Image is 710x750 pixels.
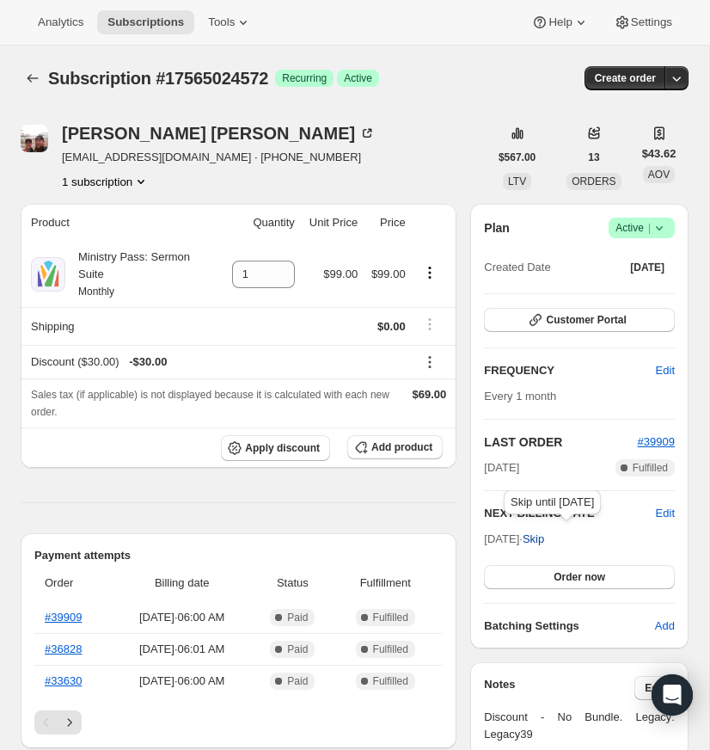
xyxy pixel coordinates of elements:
[484,676,634,700] h3: Notes
[546,313,626,327] span: Customer Portal
[413,388,447,401] span: $69.00
[222,204,300,242] th: Quantity
[21,66,45,90] button: Subscriptions
[548,15,572,29] span: Help
[78,286,114,298] small: Monthly
[630,261,664,274] span: [DATE]
[642,145,676,163] span: $43.62
[484,308,675,332] button: Customer Portal
[287,674,308,688] span: Paid
[615,219,668,237] span: Active
[646,357,685,384] button: Edit
[484,618,655,635] h6: Batching Settings
[499,151,536,164] span: $567.00
[648,221,651,235] span: |
[484,362,655,379] h2: FREQUENCY
[45,611,82,624] a: #39909
[578,145,609,169] button: 13
[484,709,675,743] span: Discount - No Bundle. Legacy: Legacy39
[656,362,675,379] span: Edit
[595,71,656,85] span: Create order
[603,10,682,34] button: Settings
[620,255,675,280] button: [DATE]
[484,505,655,522] h2: NEXT BILLING DATE
[484,390,556,403] span: Every 1 month
[338,575,432,592] span: Fulfillment
[62,173,150,190] button: Product actions
[371,440,432,454] span: Add product
[572,175,615,187] span: ORDERS
[48,69,268,88] span: Subscription #17565024572
[484,532,544,545] span: [DATE] ·
[638,435,675,448] a: #39909
[585,66,666,90] button: Create order
[347,435,443,459] button: Add product
[484,433,637,451] h2: LAST ORDER
[31,257,65,292] img: product img
[97,10,194,34] button: Subscriptions
[31,353,406,371] div: Discount ($30.00)
[655,618,675,635] span: Add
[62,125,376,142] div: [PERSON_NAME] [PERSON_NAME]
[484,459,519,476] span: [DATE]
[656,505,675,522] button: Edit
[484,259,550,276] span: Created Date
[416,315,444,334] button: Shipping actions
[257,575,327,592] span: Status
[300,204,363,242] th: Unit Price
[588,151,599,164] span: 13
[198,10,262,34] button: Tools
[344,71,372,85] span: Active
[45,674,82,687] a: #33630
[416,263,444,282] button: Product actions
[323,267,358,280] span: $99.00
[373,611,408,624] span: Fulfilled
[38,15,83,29] span: Analytics
[634,676,675,700] button: Edit
[208,15,235,29] span: Tools
[287,611,308,624] span: Paid
[488,145,546,169] button: $567.00
[652,674,693,716] div: Open Intercom Messenger
[58,710,82,735] button: Next
[512,526,554,553] button: Skip
[508,175,526,187] span: LTV
[129,353,167,371] span: - $30.00
[221,435,330,461] button: Apply discount
[34,547,443,564] h2: Payment attempts
[638,433,675,451] button: #39909
[648,169,670,181] span: AOV
[645,681,664,695] span: Edit
[117,673,247,690] span: [DATE] · 06:00 AM
[377,320,406,333] span: $0.00
[484,565,675,589] button: Order now
[34,564,112,602] th: Order
[21,125,48,152] span: Chad Baker
[631,15,672,29] span: Settings
[484,219,510,237] h2: Plan
[633,461,668,475] span: Fulfilled
[645,612,685,640] button: Add
[62,149,376,166] span: [EMAIL_ADDRESS][DOMAIN_NAME] · [PHONE_NUMBER]
[282,71,327,85] span: Recurring
[373,642,408,656] span: Fulfilled
[65,249,217,300] div: Ministry Pass: Sermon Suite
[371,267,406,280] span: $99.00
[34,710,443,735] nav: Pagination
[287,642,308,656] span: Paid
[245,441,320,455] span: Apply discount
[28,10,94,34] button: Analytics
[21,307,222,345] th: Shipping
[107,15,184,29] span: Subscriptions
[554,570,605,584] span: Order now
[45,642,82,655] a: #36828
[373,674,408,688] span: Fulfilled
[117,641,247,658] span: [DATE] · 06:01 AM
[21,204,222,242] th: Product
[523,531,544,548] span: Skip
[31,389,389,418] span: Sales tax (if applicable) is not displayed because it is calculated with each new order.
[117,609,247,626] span: [DATE] · 06:00 AM
[363,204,411,242] th: Price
